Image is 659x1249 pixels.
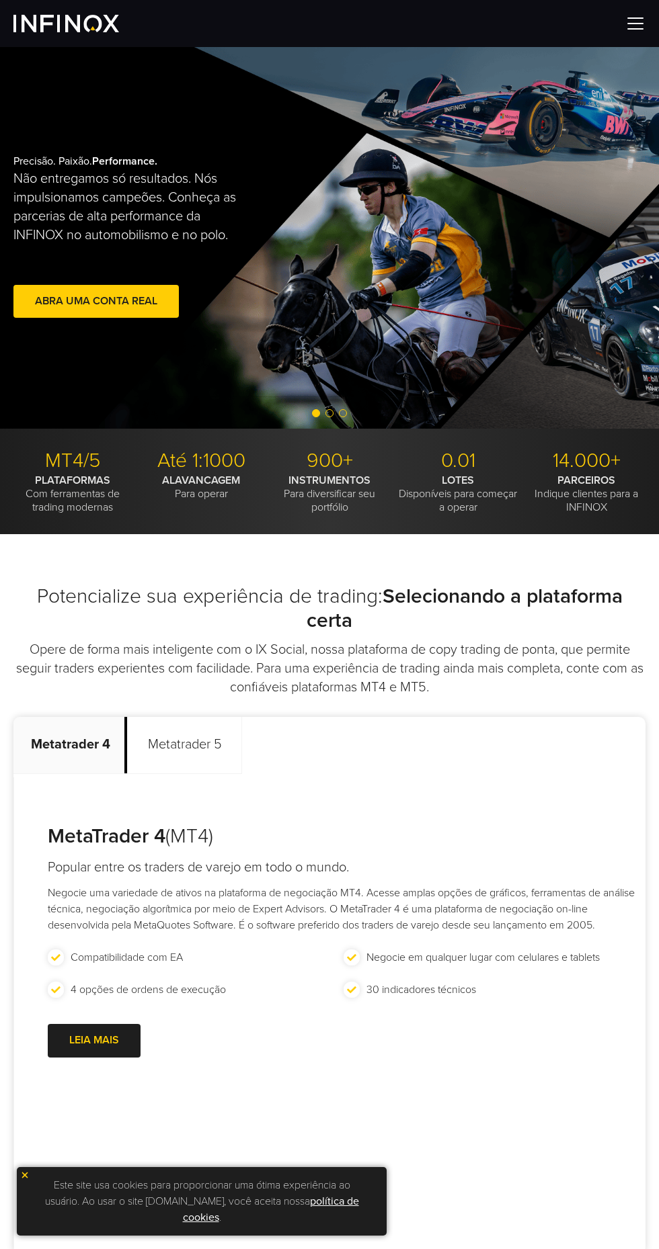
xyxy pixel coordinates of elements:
[13,474,132,514] p: Com ferramentas de trading modernas
[325,409,334,417] span: Go to slide 2
[162,474,240,487] strong: ALAVANCAGEM
[527,474,646,514] p: Indique clientes para a INFINOX
[71,949,183,965] p: Compatibilidade com EA
[399,449,517,474] p: 0.01
[13,103,298,373] div: Precisão. Paixão.
[142,449,260,474] p: Até 1:1000
[339,409,347,417] span: Go to slide 3
[399,474,517,514] p: Disponíveis para começar a operar
[35,474,110,487] strong: PLATAFORMAS
[366,982,476,998] p: 30 indicadores técnicos
[92,155,157,168] strong: Performance.
[13,285,179,318] a: abra uma conta real
[48,824,639,849] h3: (MT4)
[13,585,646,634] h2: Potencialize sua experiência de trading:
[312,409,320,417] span: Go to slide 1
[307,584,623,634] strong: Selecionando a plataforma certa
[48,824,165,849] strong: MetaTrader 4
[13,717,128,774] p: Metatrader 4
[142,474,260,501] p: Para operar
[288,474,371,487] strong: INSTRUMENTOS
[48,885,639,933] p: Negocie uma variedade de ativos na plataforma de negociação MT4. Acesse amplas opções de gráficos...
[13,640,646,697] p: Opere de forma mais inteligente com o IX Social, nossa plataforma de copy trading de ponta, que p...
[270,474,389,514] p: Para diversificar seu portfólio
[442,474,474,487] strong: LOTES
[20,1170,30,1180] img: yellow close icon
[366,949,600,965] p: Negocie em qualquer lugar com celulares e tablets
[48,858,639,877] h4: Popular entre os traders de varejo em todo o mundo.
[71,982,226,998] p: 4 opções de ordens de execução
[527,449,646,474] p: 14.000+
[270,449,389,474] p: 900+
[48,1024,141,1057] a: LEIA MAIS
[24,1174,380,1229] p: Este site usa cookies para proporcionar uma ótima experiência ao usuário. Ao usar o site [DOMAIN_...
[128,717,242,774] p: Metatrader 5
[13,449,132,474] p: MT4/5
[13,169,241,245] p: Não entregamos só resultados. Nós impulsionamos campeões. Conheça as parcerias de alta performanc...
[557,474,615,487] strong: PARCEIROS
